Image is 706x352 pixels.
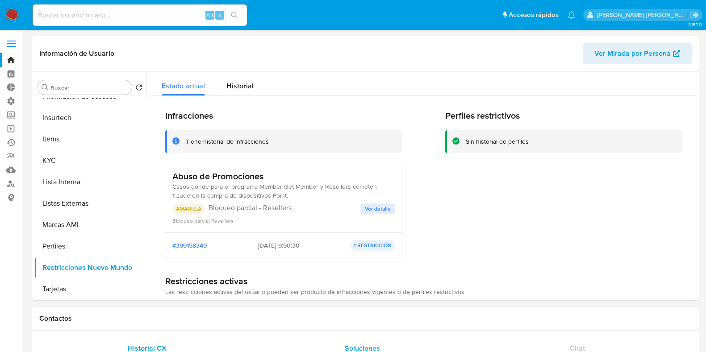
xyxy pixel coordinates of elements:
button: Volver al orden por defecto [135,84,142,94]
span: Ver Mirada por Persona [594,43,671,64]
h1: Contactos [39,314,692,323]
input: Buscar [50,84,128,92]
button: Lista Interna [34,171,146,193]
button: Items [34,128,146,150]
button: Marcas AML [34,214,146,236]
button: KYC [34,150,146,171]
h1: Información de Usuario [39,49,114,58]
button: Insurtech [34,107,146,128]
span: Accesos rápidos [509,10,559,20]
button: Ver Mirada por Persona [583,43,692,64]
a: Salir [690,10,699,20]
button: Buscar [42,84,49,91]
span: s [218,11,221,19]
button: Listas Externas [34,193,146,214]
p: federico.pizzingrilli@mercadolibre.com [597,11,687,19]
span: Alt [206,11,213,19]
a: Notificaciones [568,11,575,19]
button: search-icon [225,9,243,21]
button: Tarjetas [34,278,146,300]
button: Restricciones Nuevo Mundo [34,257,146,278]
input: Buscar usuario o caso... [33,9,247,21]
button: Perfiles [34,236,146,257]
